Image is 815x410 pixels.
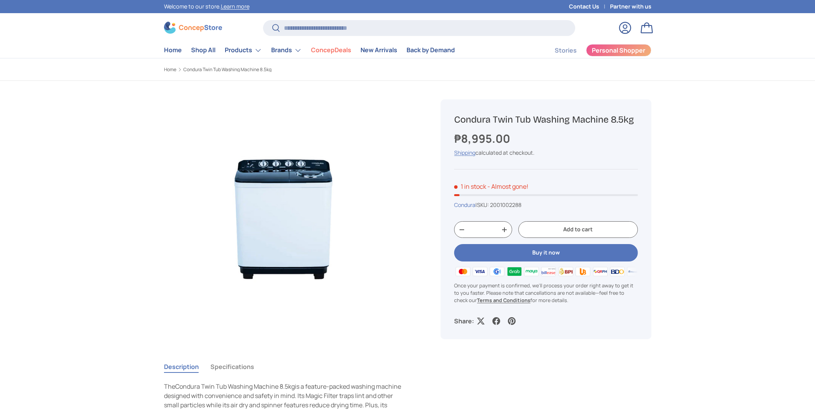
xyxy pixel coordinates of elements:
[454,114,637,126] h1: Condura Twin Tub Washing Machine 8.5kg
[506,265,523,277] img: grabpay
[267,43,306,58] summary: Brands
[164,22,222,34] img: ConcepStore
[311,43,351,58] a: ConcepDeals
[164,2,249,11] p: Welcome to our store.
[407,43,455,58] a: Back by Demand
[164,99,404,339] media-gallery: Gallery Viewer
[454,201,475,208] a: Condura
[586,44,651,56] a: Personal Shopper
[540,265,557,277] img: billease
[164,67,176,72] a: Home
[477,297,530,304] a: Terms and Conditions
[454,316,474,326] p: Share:
[609,265,626,277] img: bdo
[536,43,651,58] nav: Secondary
[489,265,506,277] img: gcash
[477,201,489,208] span: SKU:
[454,265,471,277] img: master
[555,43,577,58] a: Stories
[592,47,645,53] span: Personal Shopper
[475,201,521,208] span: |
[454,244,637,261] button: Buy it now
[183,67,272,72] a: Condura Twin Tub Washing Machine 8.5kg
[487,182,528,191] p: - Almost gone!
[191,43,215,58] a: Shop All
[569,2,610,11] a: Contact Us
[271,43,302,58] a: Brands
[472,265,489,277] img: visa
[225,43,262,58] a: Products
[220,43,267,58] summary: Products
[164,66,422,73] nav: Breadcrumbs
[454,131,512,146] strong: ₱8,995.00
[210,358,254,376] button: Specifications
[221,3,249,10] a: Learn more
[591,265,608,277] img: qrph
[610,2,651,11] a: Partner with us
[518,221,637,238] button: Add to cart
[626,265,643,277] img: metrobank
[164,43,455,58] nav: Primary
[164,358,199,376] button: Description
[164,43,182,58] a: Home
[454,149,637,157] div: calculated at checkout.
[490,201,521,208] span: 2001002288
[454,282,637,304] p: Once your payment is confirmed, we'll process your order right away to get it to you faster. Plea...
[164,382,175,391] span: The
[361,43,397,58] a: New Arrivals
[454,149,475,156] a: Shipping
[523,265,540,277] img: maya
[574,265,591,277] img: ubp
[557,265,574,277] img: bpi
[454,182,486,191] span: 1 in stock
[175,382,295,391] span: Condura Twin Tub Washing Machine 8.5kg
